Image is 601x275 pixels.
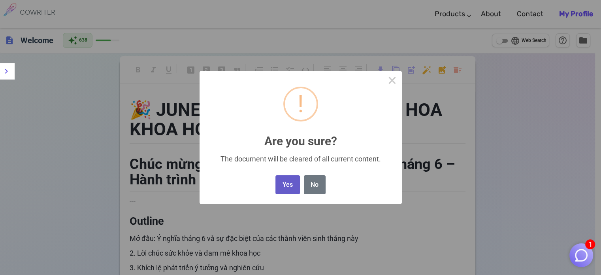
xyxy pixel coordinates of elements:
div: The document will be cleared of all current content. [211,155,390,163]
h2: Are you sure? [200,125,402,148]
div: ! [298,88,303,120]
img: Close chat [574,248,589,263]
span: 1 [585,239,595,249]
button: Close this dialog [383,71,402,90]
button: No [304,175,326,195]
button: Yes [275,175,300,195]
